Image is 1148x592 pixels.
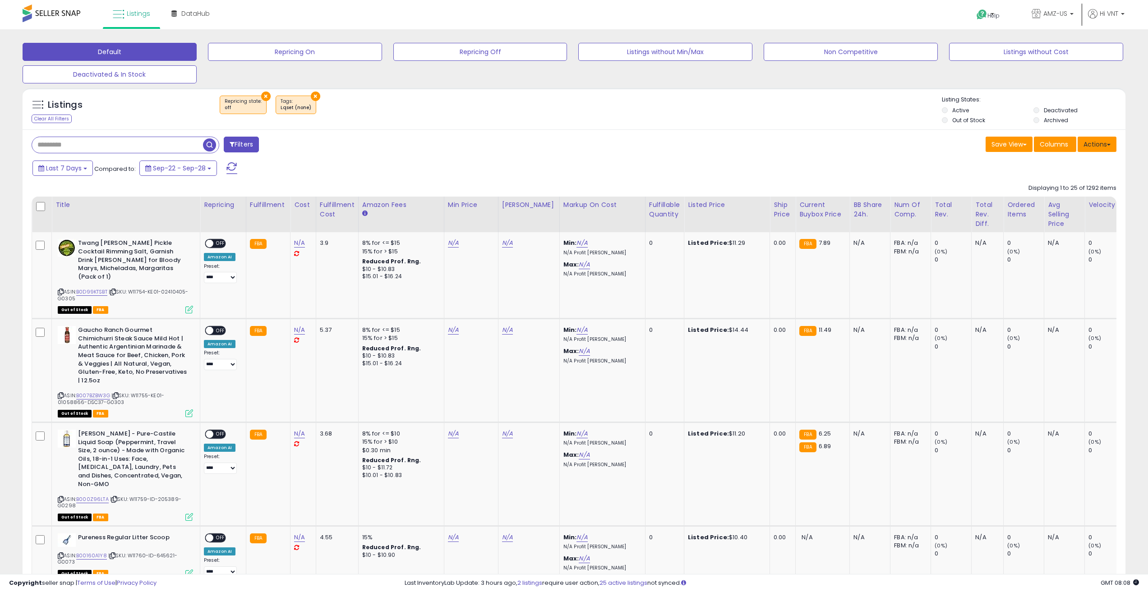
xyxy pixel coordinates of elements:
span: OFF [213,534,228,542]
div: Ship Price [774,200,792,219]
a: N/A [576,239,587,248]
b: Reduced Prof. Rng. [362,344,421,352]
div: Amazon Fees [362,200,440,210]
b: Max: [563,554,579,563]
img: 31+2dQUa1PL._SL40_.jpg [58,533,76,547]
span: Compared to: [94,165,136,173]
a: N/A [502,239,513,248]
div: 5.37 [320,326,351,334]
span: Listings [127,9,150,18]
span: FBA [93,306,108,314]
a: N/A [502,326,513,335]
div: 0 [649,430,677,438]
button: × [261,92,271,101]
div: 0 [1007,239,1044,247]
b: Min: [563,429,577,438]
div: 0 [935,256,971,264]
div: N/A [853,239,883,247]
div: 0 [649,239,677,247]
th: The percentage added to the cost of goods (COGS) that forms the calculator for Min & Max prices. [559,197,645,232]
a: N/A [448,429,459,438]
div: 0 [935,446,971,454]
div: ASIN: [58,533,193,576]
b: Reduced Prof. Rng. [362,456,421,464]
span: OFF [213,327,228,335]
span: Sep-22 - Sep-28 [153,164,206,173]
small: FBA [799,430,816,440]
small: Amazon Fees. [362,210,368,218]
div: 0 [1088,256,1125,264]
span: 2025-10-6 08:08 GMT [1101,578,1139,587]
a: N/A [448,533,459,542]
div: Markup on Cost [563,200,641,210]
a: N/A [579,347,590,356]
a: B000Z96LTA [76,496,109,503]
b: [PERSON_NAME] - Pure-Castile Liquid Soap (Peppermint, Travel Size, 2 ounce) - Made with Organic O... [78,430,188,491]
img: 41myWwf-PbL._SL40_.jpg [58,326,76,344]
div: Preset: [204,557,239,578]
div: Fulfillment [250,200,286,210]
b: Listed Price: [688,326,729,334]
small: FBA [250,533,267,543]
p: N/A Profit [PERSON_NAME] [563,544,638,550]
div: 0 [1088,326,1125,334]
div: 0 [935,550,971,558]
div: N/A [853,326,883,334]
button: Non Competitive [764,43,938,61]
span: | SKU: W11760-ID-645621-G0073 [58,552,177,565]
div: 0 [935,533,971,542]
b: Gaucho Ranch Gourmet Chimichurri Steak Sauce Mild Hot | Authentic Argentinian Marinade & Meat Sau... [78,326,188,387]
div: ASIN: [58,239,193,312]
div: [PERSON_NAME] [502,200,556,210]
div: 0 [1007,430,1044,438]
p: N/A Profit [PERSON_NAME] [563,271,638,277]
div: 0 [1088,239,1125,247]
div: seller snap | | [9,579,157,587]
div: $10.01 - $10.83 [362,472,437,479]
small: FBA [799,442,816,452]
div: 0 [935,239,971,247]
p: N/A Profit [PERSON_NAME] [563,440,638,446]
small: (0%) [1088,248,1101,255]
div: Preset: [204,454,239,474]
button: Actions [1078,137,1116,152]
div: 0 [1007,533,1044,542]
label: Active [952,106,969,114]
a: 25 active listings [599,578,647,587]
div: FBM: n/a [894,542,924,550]
p: N/A Profit [PERSON_NAME] [563,462,638,468]
span: | SKU: W11759-ID-205389-G0298 [58,496,181,509]
div: 0 [935,343,971,351]
div: $14.44 [688,326,763,334]
div: 0 [649,533,677,542]
span: 7.89 [819,239,831,247]
div: 0 [1088,533,1125,542]
div: N/A [853,533,883,542]
h5: Listings [48,99,83,111]
div: 0 [1088,430,1125,438]
div: Preset: [204,350,239,370]
a: N/A [294,429,305,438]
button: Listings without Min/Max [578,43,752,61]
div: 0 [1007,550,1044,558]
button: Columns [1034,137,1076,152]
span: 11.49 [819,326,832,334]
small: (0%) [935,542,947,549]
small: (0%) [1007,542,1020,549]
a: B00160A1Y8 [76,552,107,560]
div: Avg Selling Price [1048,200,1081,229]
div: 0 [935,430,971,438]
div: ASIN: [58,326,193,416]
a: N/A [576,326,587,335]
a: 2 listings [517,578,542,587]
a: N/A [579,450,590,459]
small: FBA [250,239,267,249]
small: FBA [250,430,267,440]
b: Max: [563,347,579,355]
div: 0 [1007,256,1044,264]
p: Listing States: [942,96,1125,104]
div: Repricing [204,200,242,210]
div: $10 - $10.83 [362,266,437,273]
div: Fulfillable Quantity [649,200,680,219]
button: × [311,92,320,101]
